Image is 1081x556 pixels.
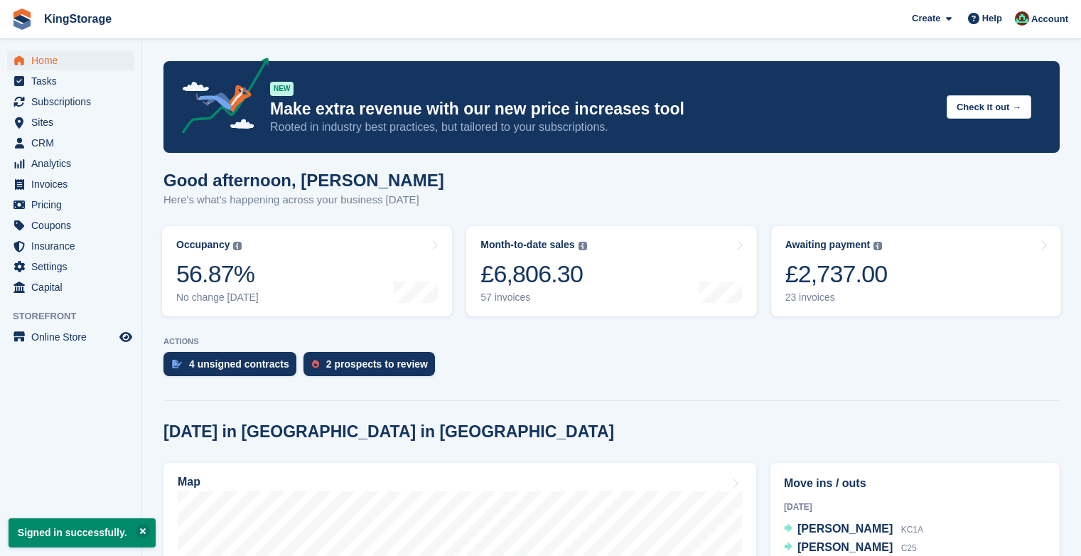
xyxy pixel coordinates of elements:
[1031,12,1068,26] span: Account
[163,422,614,442] h2: [DATE] in [GEOGRAPHIC_DATA] in [GEOGRAPHIC_DATA]
[901,525,923,535] span: KC1A
[163,192,444,208] p: Here's what's happening across your business [DATE]
[326,358,428,370] div: 2 prospects to review
[784,520,923,539] a: [PERSON_NAME] KC1A
[189,358,289,370] div: 4 unsigned contracts
[7,112,134,132] a: menu
[31,195,117,215] span: Pricing
[785,292,888,304] div: 23 invoices
[466,226,756,316] a: Month-to-date sales £6,806.30 57 invoices
[7,195,134,215] a: menu
[982,11,1002,26] span: Help
[901,543,917,553] span: C25
[233,242,242,250] img: icon-info-grey-7440780725fd019a000dd9b08b2336e03edf1995a4989e88bcd33f0948082b44.svg
[947,95,1031,119] button: Check it out →
[117,328,134,346] a: Preview store
[312,360,319,368] img: prospect-51fa495bee0391a8d652442698ab0144808aea92771e9ea1ae160a38d050c398.svg
[7,50,134,70] a: menu
[270,82,294,96] div: NEW
[7,327,134,347] a: menu
[31,215,117,235] span: Coupons
[162,226,452,316] a: Occupancy 56.87% No change [DATE]
[176,292,259,304] div: No change [DATE]
[785,260,888,289] div: £2,737.00
[31,327,117,347] span: Online Store
[178,476,200,488] h2: Map
[797,541,893,553] span: [PERSON_NAME]
[31,112,117,132] span: Sites
[172,360,182,368] img: contract_signature_icon-13c848040528278c33f63329250d36e43548de30e8caae1d1a13099fd9432cc5.svg
[31,174,117,194] span: Invoices
[797,523,893,535] span: [PERSON_NAME]
[31,277,117,297] span: Capital
[31,257,117,277] span: Settings
[270,99,935,119] p: Make extra revenue with our new price increases tool
[176,260,259,289] div: 56.87%
[7,71,134,91] a: menu
[784,501,1046,513] div: [DATE]
[31,154,117,173] span: Analytics
[7,154,134,173] a: menu
[7,174,134,194] a: menu
[31,92,117,112] span: Subscriptions
[480,292,586,304] div: 57 invoices
[7,133,134,153] a: menu
[31,236,117,256] span: Insurance
[7,215,134,235] a: menu
[7,236,134,256] a: menu
[480,260,586,289] div: £6,806.30
[163,352,303,383] a: 4 unsigned contracts
[38,7,117,31] a: KingStorage
[785,239,871,251] div: Awaiting payment
[480,239,574,251] div: Month-to-date sales
[7,277,134,297] a: menu
[579,242,587,250] img: icon-info-grey-7440780725fd019a000dd9b08b2336e03edf1995a4989e88bcd33f0948082b44.svg
[9,518,156,547] p: Signed in successfully.
[873,242,882,250] img: icon-info-grey-7440780725fd019a000dd9b08b2336e03edf1995a4989e88bcd33f0948082b44.svg
[7,92,134,112] a: menu
[13,309,141,324] span: Storefront
[170,58,269,139] img: price-adjustments-announcement-icon-8257ccfd72463d97f412b2fc003d46551f7dbcb40ab6d574587a9cd5c0d94...
[270,119,935,135] p: Rooted in industry best practices, but tailored to your subscriptions.
[31,133,117,153] span: CRM
[31,50,117,70] span: Home
[912,11,940,26] span: Create
[176,239,230,251] div: Occupancy
[784,475,1046,492] h2: Move ins / outs
[11,9,33,30] img: stora-icon-8386f47178a22dfd0bd8f6a31ec36ba5ce8667c1dd55bd0f319d3a0aa187defe.svg
[771,226,1061,316] a: Awaiting payment £2,737.00 23 invoices
[163,337,1060,346] p: ACTIONS
[303,352,442,383] a: 2 prospects to review
[1015,11,1029,26] img: John King
[31,71,117,91] span: Tasks
[163,171,444,190] h1: Good afternoon, [PERSON_NAME]
[7,257,134,277] a: menu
